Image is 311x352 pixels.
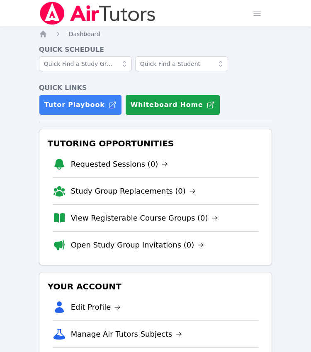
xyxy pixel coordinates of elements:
h4: Quick Schedule [39,45,272,55]
h4: Quick Links [39,83,272,93]
nav: Breadcrumb [39,30,272,38]
a: Manage Air Tutors Subjects [71,328,182,340]
a: View Registerable Course Groups (0) [71,212,218,224]
button: Whiteboard Home [125,95,220,115]
img: Air Tutors [39,2,156,25]
h3: Your Account [46,279,265,294]
input: Quick Find a Study Group [39,56,132,71]
a: Tutor Playbook [39,95,122,115]
span: Dashboard [69,31,100,37]
input: Quick Find a Student [135,56,228,71]
a: Open Study Group Invitations (0) [71,239,204,251]
a: Study Group Replacements (0) [71,185,196,197]
h3: Tutoring Opportunities [46,136,265,151]
a: Edit Profile [71,301,121,313]
a: Requested Sessions (0) [71,158,168,170]
a: Dashboard [69,30,100,38]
